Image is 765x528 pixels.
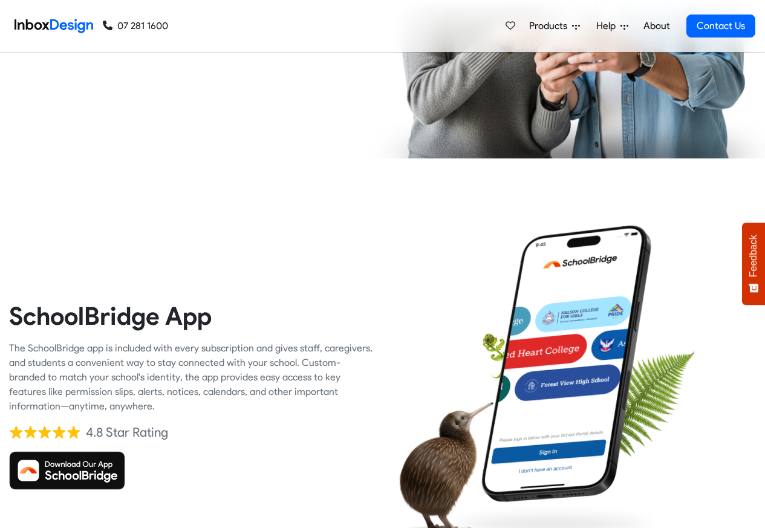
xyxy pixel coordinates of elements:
[529,19,572,33] span: Products
[524,14,585,38] a: Products
[640,14,673,38] a: About
[742,223,765,305] button: Feedback - Show survey
[748,235,759,277] span: Feedback
[596,19,620,33] span: Help
[591,14,633,38] a: Help
[469,224,665,503] img: phone.png
[103,19,168,33] a: 07 281 1600
[9,301,374,331] heading: SchoolBridge App
[9,451,125,490] img: Download SchoolBridge App
[9,341,374,414] div: The SchoolBridge app is included with every subscription and gives staff, caregivers, and student...
[686,15,755,37] a: Contact Us
[86,423,168,442] div: 4.8 Star Rating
